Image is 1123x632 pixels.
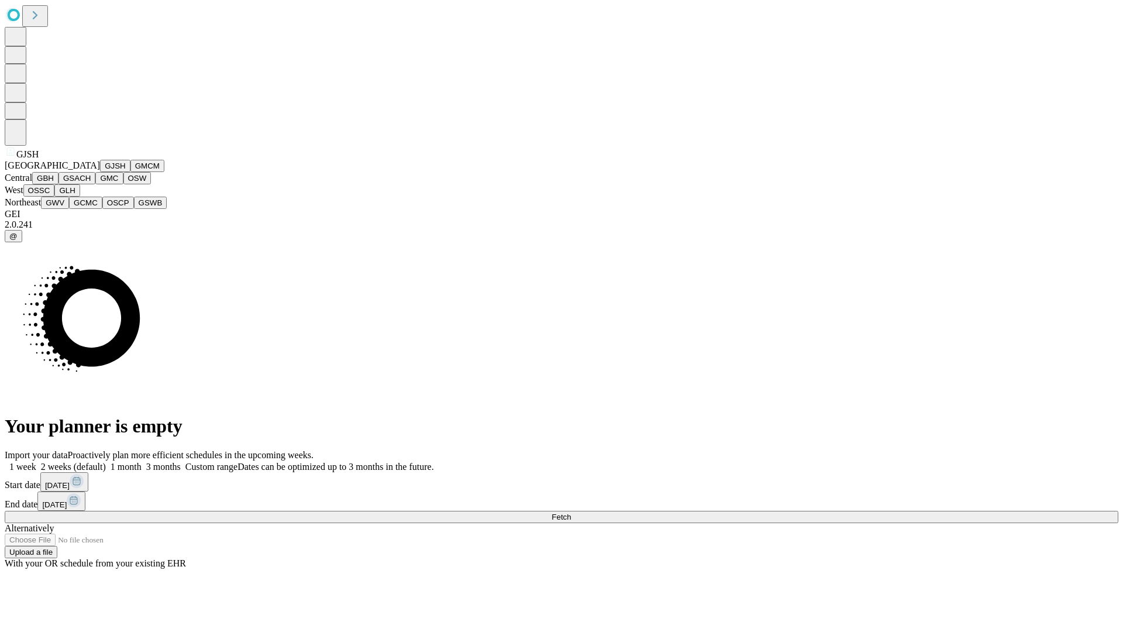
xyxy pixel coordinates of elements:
[5,173,32,183] span: Central
[41,197,69,209] button: GWV
[123,172,151,184] button: OSW
[5,450,68,460] span: Import your data
[5,197,41,207] span: Northeast
[40,472,88,492] button: [DATE]
[32,172,58,184] button: GBH
[68,450,314,460] span: Proactively plan more efficient schedules in the upcoming weeks.
[41,462,106,472] span: 2 weeks (default)
[552,513,571,521] span: Fetch
[9,232,18,241] span: @
[5,230,22,242] button: @
[5,546,57,558] button: Upload a file
[69,197,102,209] button: GCMC
[5,219,1118,230] div: 2.0.241
[111,462,142,472] span: 1 month
[5,415,1118,437] h1: Your planner is empty
[5,209,1118,219] div: GEI
[100,160,130,172] button: GJSH
[37,492,85,511] button: [DATE]
[130,160,164,172] button: GMCM
[54,184,80,197] button: GLH
[5,558,186,568] span: With your OR schedule from your existing EHR
[23,184,55,197] button: OSSC
[16,149,39,159] span: GJSH
[5,523,54,533] span: Alternatively
[5,511,1118,523] button: Fetch
[5,492,1118,511] div: End date
[5,160,100,170] span: [GEOGRAPHIC_DATA]
[134,197,167,209] button: GSWB
[185,462,237,472] span: Custom range
[237,462,433,472] span: Dates can be optimized up to 3 months in the future.
[45,481,70,490] span: [DATE]
[146,462,181,472] span: 3 months
[9,462,36,472] span: 1 week
[95,172,123,184] button: GMC
[102,197,134,209] button: OSCP
[58,172,95,184] button: GSACH
[5,185,23,195] span: West
[42,500,67,509] span: [DATE]
[5,472,1118,492] div: Start date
